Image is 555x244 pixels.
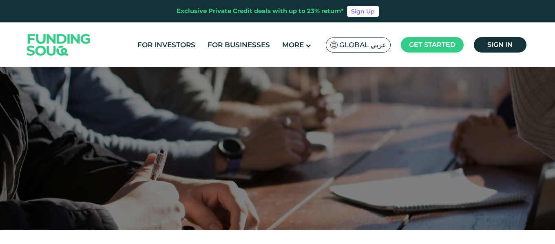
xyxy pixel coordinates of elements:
[19,24,99,66] img: Logo
[339,40,386,50] span: Global عربي
[409,41,455,48] span: Get started
[330,42,338,48] img: SA Flag
[487,41,513,48] span: Sign in
[474,37,526,53] a: Sign in
[206,38,272,52] a: For Businesses
[135,38,197,52] a: For Investors
[347,6,379,17] a: Sign Up
[282,41,304,49] span: More
[177,7,344,16] div: Exclusive Private Credit deals with up to 23% return*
